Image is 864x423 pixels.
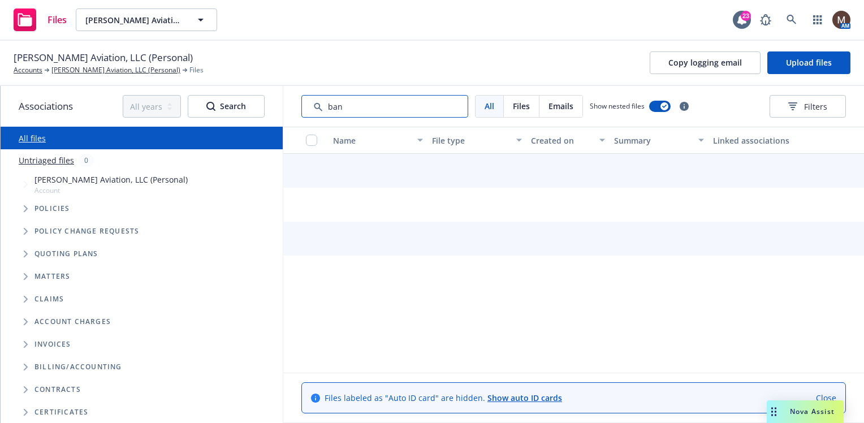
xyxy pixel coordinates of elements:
[531,135,592,146] div: Created on
[767,51,850,74] button: Upload files
[34,228,139,235] span: Policy change requests
[206,96,246,117] div: Search
[770,95,846,118] button: Filters
[333,135,411,146] div: Name
[790,407,835,416] span: Nova Assist
[767,400,781,423] div: Drag to move
[19,99,73,114] span: Associations
[189,65,204,75] span: Files
[85,14,183,26] span: [PERSON_NAME] Aviation, LLC (Personal)
[47,15,67,24] span: Files
[14,65,42,75] a: Accounts
[329,127,427,154] button: Name
[206,102,215,111] svg: Search
[19,154,74,166] a: Untriaged files
[650,51,761,74] button: Copy logging email
[780,8,803,31] a: Search
[34,205,70,212] span: Policies
[432,135,509,146] div: File type
[76,8,217,31] button: [PERSON_NAME] Aviation, LLC (Personal)
[34,318,111,325] span: Account charges
[188,95,265,118] button: SearchSearch
[526,127,609,154] button: Created on
[9,4,71,36] a: Files
[832,11,850,29] img: photo
[34,273,70,280] span: Matters
[51,65,180,75] a: [PERSON_NAME] Aviation, LLC (Personal)
[754,8,777,31] a: Report a Bug
[485,100,494,112] span: All
[34,174,188,185] span: [PERSON_NAME] Aviation, LLC (Personal)
[548,100,573,112] span: Emails
[427,127,526,154] button: File type
[610,127,709,154] button: Summary
[513,100,530,112] span: Files
[806,8,829,31] a: Switch app
[34,409,88,416] span: Certificates
[19,133,46,144] a: All files
[34,251,98,257] span: Quoting plans
[590,101,645,111] span: Show nested files
[767,400,844,423] button: Nova Assist
[487,392,562,403] a: Show auto ID cards
[79,154,94,167] div: 0
[301,95,468,118] input: Search by keyword...
[614,135,692,146] div: Summary
[713,135,803,146] div: Linked associations
[804,101,827,113] span: Filters
[34,296,64,303] span: Claims
[788,101,827,113] span: Filters
[1,171,283,356] div: Tree Example
[34,341,71,348] span: Invoices
[34,364,122,370] span: Billing/Accounting
[741,11,751,21] div: 23
[786,57,832,68] span: Upload files
[34,386,81,393] span: Contracts
[816,392,836,404] a: Close
[306,135,317,146] input: Select all
[709,127,807,154] button: Linked associations
[14,50,193,65] span: [PERSON_NAME] Aviation, LLC (Personal)
[668,57,742,68] span: Copy logging email
[325,392,562,404] span: Files labeled as "Auto ID card" are hidden.
[34,185,188,195] span: Account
